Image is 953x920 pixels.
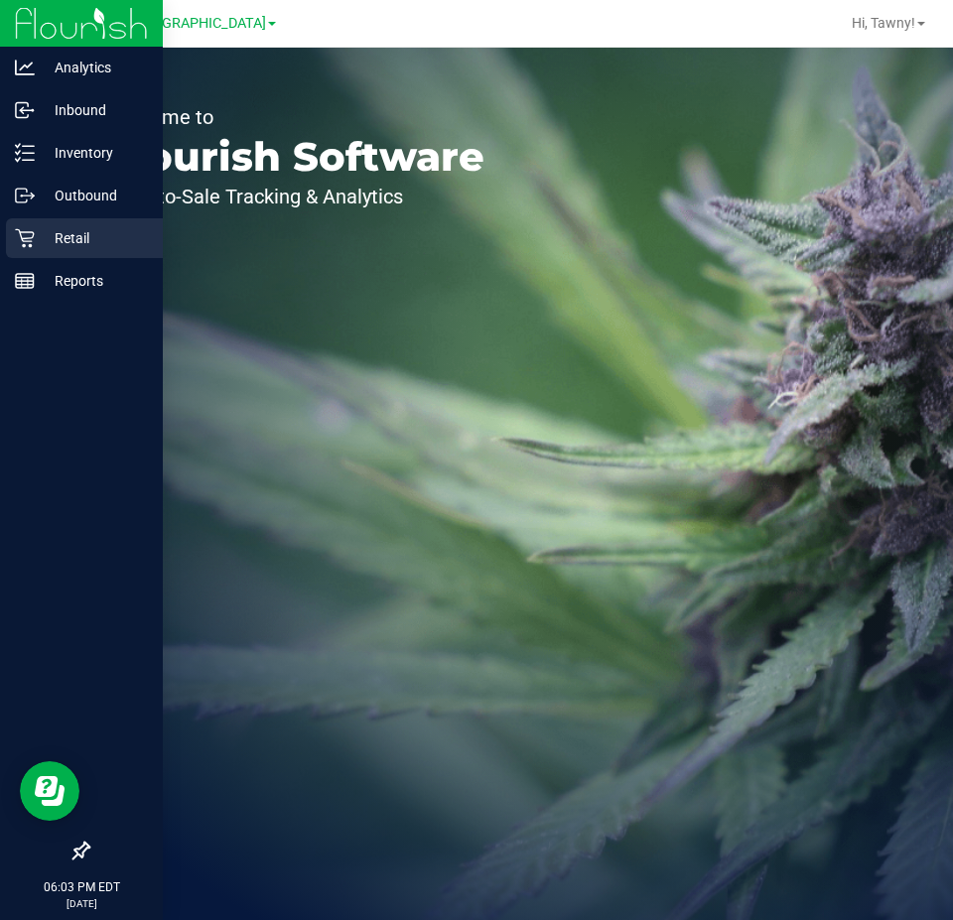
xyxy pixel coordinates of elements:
[20,761,79,821] iframe: Resource center
[852,15,915,31] span: Hi, Tawny!
[35,56,154,79] p: Analytics
[15,186,35,205] inline-svg: Outbound
[15,58,35,77] inline-svg: Analytics
[35,184,154,207] p: Outbound
[15,228,35,248] inline-svg: Retail
[35,226,154,250] p: Retail
[107,187,484,206] p: Seed-to-Sale Tracking & Analytics
[9,878,154,896] p: 06:03 PM EDT
[107,107,484,127] p: Welcome to
[107,137,484,177] p: Flourish Software
[15,271,35,291] inline-svg: Reports
[130,15,266,32] span: [GEOGRAPHIC_DATA]
[35,98,154,122] p: Inbound
[15,143,35,163] inline-svg: Inventory
[35,269,154,293] p: Reports
[35,141,154,165] p: Inventory
[15,100,35,120] inline-svg: Inbound
[9,896,154,911] p: [DATE]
